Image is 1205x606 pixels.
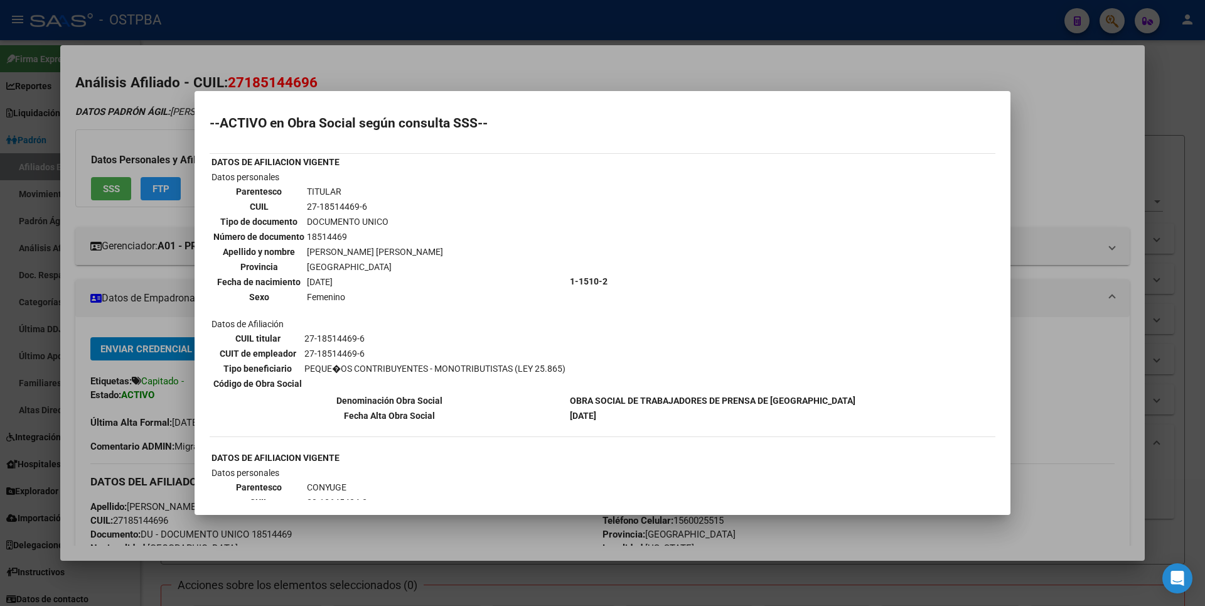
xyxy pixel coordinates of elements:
[306,245,444,259] td: [PERSON_NAME] [PERSON_NAME]
[213,480,305,494] th: Parentesco
[213,332,303,345] th: CUIL titular
[306,200,444,214] td: 27-18514469-6
[212,157,340,167] b: DATOS DE AFILIACION VIGENTE
[213,185,305,198] th: Parentesco
[306,495,395,509] td: 20-13645424-3
[213,260,305,274] th: Provincia
[213,347,303,360] th: CUIT de empleador
[213,200,305,214] th: CUIL
[211,394,568,408] th: Denominación Obra Social
[213,245,305,259] th: Apellido y nombre
[213,377,303,391] th: Código de Obra Social
[306,230,444,244] td: 18514469
[306,275,444,289] td: [DATE]
[570,276,608,286] b: 1-1510-2
[306,480,395,494] td: CONYUGE
[570,396,855,406] b: OBRA SOCIAL DE TRABAJADORES DE PRENSA DE [GEOGRAPHIC_DATA]
[306,260,444,274] td: [GEOGRAPHIC_DATA]
[213,215,305,229] th: Tipo de documento
[213,230,305,244] th: Número de documento
[1162,563,1192,593] div: Open Intercom Messenger
[213,290,305,304] th: Sexo
[213,362,303,376] th: Tipo beneficiario
[210,117,995,129] h2: --ACTIVO en Obra Social según consulta SSS--
[304,332,566,345] td: 27-18514469-6
[306,290,444,304] td: Femenino
[211,170,568,392] td: Datos personales Datos de Afiliación
[211,409,568,423] th: Fecha Alta Obra Social
[570,411,596,421] b: [DATE]
[304,362,566,376] td: PEQUE�OS CONTRIBUYENTES - MONOTRIBUTISTAS (LEY 25.865)
[306,215,444,229] td: DOCUMENTO UNICO
[213,495,305,509] th: CUIL
[304,347,566,360] td: 27-18514469-6
[306,185,444,198] td: TITULAR
[212,453,340,463] b: DATOS DE AFILIACION VIGENTE
[213,275,305,289] th: Fecha de nacimiento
